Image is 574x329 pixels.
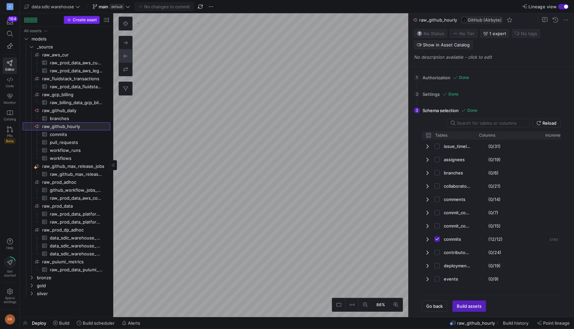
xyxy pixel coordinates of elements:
a: raw_prod_data​​​​​​​​ [23,202,110,210]
span: bronze [37,274,109,282]
span: Catalog [4,117,16,121]
button: Reload [532,119,561,127]
a: data_sdlc_warehouse_main_source__raw_github_wfj__workflow_jobs_[DEMOGRAPHIC_DATA]​​​​​​​​​ [23,250,110,258]
span: Monitor [4,100,16,104]
span: data_sdlc_warehouse_main_source__raw_github_hourly__workflows_temp​​​​​​​​​ [50,242,103,250]
button: Alerts [119,317,143,329]
y42-import-column-renderer: (0/7) [488,210,498,215]
span: _source [37,43,109,51]
y42-import-column-renderer: (0/24) [488,250,501,255]
span: commit_comments [444,220,470,232]
a: raw_aws_cur​​​​​​​​ [23,51,110,59]
a: branches​​​​​​​​​ [23,114,110,122]
span: branches [444,166,463,179]
span: Build history [503,320,528,326]
span: Tables [435,133,447,138]
a: workflow_runs​​​​​​​​​ [23,146,110,154]
a: raw_billing_data_gcp_billing_export_resource_v1_0136B7_ABD1FF_EAA217​​​​​​​​​ [23,99,110,106]
a: raw_prod_data_aws_cur_2023_10_onward​​​​​​​​​ [23,59,110,67]
span: raw_gcp_billing​​​​​​​​ [42,91,109,99]
span: No Status [417,31,444,36]
button: data sdlc warehouse [23,2,82,11]
div: Press SPACE to select this row. [23,202,110,210]
span: raw_prod_data_aws_legacy_cur_2022_05_onward​​​​​​​​​ [50,67,103,75]
p: No description available - click to edit [414,54,571,60]
span: Build [59,320,69,326]
span: raw_github_daily​​​​​​​​ [42,107,109,114]
span: raw_github_max_release_jobs​​​​​​​​​ [50,170,103,178]
y42-import-column-renderer: (0/14) [488,197,501,202]
span: raw_github_hourly [419,17,457,23]
span: Lineage view [528,4,557,9]
div: Press SPACE to select this row. [23,218,110,226]
span: raw_prod_data_platformeng_headcount_materialized​​​​​​​​​ [50,210,103,218]
span: branches​​​​​​​​​ [50,115,103,122]
y42-import-column-renderer: (0/19) [488,263,501,268]
a: raw_fluidstack_transactions​​​​​​​​ [23,75,110,83]
div: Press SPACE to select this row. [23,99,110,106]
button: No tags [512,29,540,38]
div: Press SPACE to select this row. [23,178,110,186]
div: Press SPACE to select this row. [23,242,110,250]
span: 1 expert [489,31,506,36]
div: Press SPACE to select this row. [23,75,110,83]
button: maindefault [91,2,132,11]
span: 86% [375,301,386,308]
img: undefined [462,18,466,22]
span: Space settings [4,296,16,304]
button: Point lineage [534,317,573,329]
button: 86% [372,298,389,311]
div: M [7,3,13,10]
span: raw_github_max_release_jobs​​​​​​​​ [42,163,109,170]
a: raw_github_max_release_jobs​​​​​​​​​ [23,170,110,178]
div: Press SPACE to select this row. [23,67,110,75]
span: raw_github_hourly [457,320,495,326]
div: Press SPACE to select this row. [23,282,110,290]
a: Spacesettings [3,286,17,307]
span: raw_billing_data_gcp_billing_export_resource_v1_0136B7_ABD1FF_EAA217​​​​​​​​​ [50,99,103,106]
span: github_workflow_jobs_backfill​​​​​​​​​ [50,186,103,194]
div: Press SPACE to select this row. [23,258,110,266]
div: Press SPACE to select this row. [23,114,110,122]
div: Press SPACE to select this row. [23,274,110,282]
button: Build assets [452,300,486,312]
button: FR [3,312,17,326]
a: github_workflow_jobs_backfill​​​​​​​​​ [23,186,110,194]
img: No status [417,31,422,36]
span: Get started [4,269,16,277]
div: Press SPACE to select this row. [23,266,110,274]
button: No statusNo Status [414,29,447,38]
span: commit_comment_reactions [444,206,470,219]
div: Press SPACE to select this row. [23,43,110,51]
span: data_sdlc_warehouse_main_source__raw_github_hourly__workflow_runs_temp​​​​​​​​​ [50,234,103,242]
span: silver [37,290,109,297]
a: raw_prod_dp_adhoc​​​​​​​​ [23,226,110,234]
div: Press SPACE to select this row. [23,154,110,162]
a: raw_gcp_billing​​​​​​​​ [23,91,110,99]
span: PRs [7,134,13,138]
a: raw_github_hourly​​​​​​​​ [23,122,110,130]
span: data_sdlc_warehouse_main_source__raw_github_wfj__workflow_jobs_[DEMOGRAPHIC_DATA]​​​​​​​​​ [50,250,103,258]
a: Monitor [3,91,17,107]
button: Getstarted [3,254,17,280]
span: raw_github_hourly​​​​​​​​ [42,123,109,130]
div: Press SPACE to select this row. [23,59,110,67]
a: raw_pulumi_metrics​​​​​​​​ [23,258,110,266]
y42-import-column-renderer: (12/12) [488,236,503,242]
div: 164 [8,16,18,22]
span: issue_comment_reactions [444,286,470,299]
span: Help [6,246,14,250]
a: raw_github_max_release_jobs​​​​​​​​ [23,162,110,170]
button: Build scheduler [74,317,118,329]
span: Create asset [73,18,97,22]
div: Press SPACE to select this row. [23,146,110,154]
span: deployments [444,259,470,272]
div: Press SPACE to select this row. [23,83,110,91]
button: Help [3,235,17,253]
span: raw_pulumi_metrics​​​​​​​​ [42,258,109,266]
span: Reload [542,120,556,126]
div: Press SPACE to select this row. [23,130,110,138]
div: All assets [24,29,42,33]
y42-import-column-renderer: (0/6) [488,170,499,175]
y42-import-column-renderer: (0/9) [488,276,499,282]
